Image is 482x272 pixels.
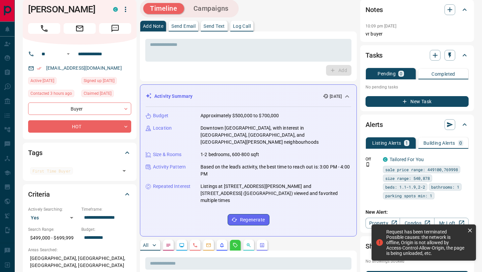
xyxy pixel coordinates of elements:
[330,93,342,99] p: [DATE]
[28,4,103,15] h1: [PERSON_NAME]
[28,212,78,223] div: Yes
[200,151,259,158] p: 1-2 bedrooms, 600-800 sqft
[246,243,251,248] svg: Opportunities
[366,30,469,38] p: vr buyer
[28,147,42,158] h2: Tags
[459,141,462,145] p: 0
[171,24,195,28] p: Send Email
[119,166,129,176] button: Open
[259,243,265,248] svg: Agent Actions
[28,90,78,99] div: Tue Sep 16 2025
[37,66,42,71] svg: Email Verified
[366,241,394,252] h2: Showings
[187,3,235,14] button: Campaigns
[366,4,383,15] h2: Notes
[206,243,211,248] svg: Emails
[153,183,190,190] p: Repeated Interest
[81,77,131,86] div: Sat Sep 13 2025
[378,71,396,76] p: Pending
[233,243,238,248] svg: Requests
[200,163,351,178] p: Based on the lead's activity, the best time to reach out is: 3:00 PM - 4:00 PM
[143,24,163,28] p: Add Note
[204,24,225,28] p: Send Text
[431,184,459,190] span: bathrooms: 1
[200,125,351,146] p: Downtown [GEOGRAPHIC_DATA], with interest in [GEOGRAPHIC_DATA], [GEOGRAPHIC_DATA], and [GEOGRAPHI...
[366,96,469,107] button: New Task
[143,3,184,14] button: Timeline
[366,50,383,61] h2: Tasks
[64,50,72,58] button: Open
[405,141,408,145] p: 1
[28,23,60,34] span: Call
[372,141,401,145] p: Listing Alerts
[153,163,186,171] p: Activity Pattern
[366,47,469,63] div: Tasks
[366,119,383,130] h2: Alerts
[192,243,198,248] svg: Calls
[154,93,192,100] p: Activity Summary
[400,71,402,76] p: 0
[400,218,434,228] a: Condos
[366,117,469,133] div: Alerts
[390,157,424,162] a: Tailored For You
[366,82,469,92] p: No pending tasks
[46,65,122,71] a: [EMAIL_ADDRESS][DOMAIN_NAME]
[28,120,131,133] div: HOT
[84,90,111,97] span: Claimed [DATE]
[385,175,430,182] span: size range: 540,878
[434,218,469,228] a: Mr.Loft
[385,166,458,173] span: sale price range: 449100,769998
[28,253,131,271] p: [GEOGRAPHIC_DATA], [GEOGRAPHIC_DATA], [GEOGRAPHIC_DATA], [GEOGRAPHIC_DATA]
[28,247,131,253] p: Areas Searched:
[28,77,78,86] div: Mon Sep 15 2025
[366,156,379,162] p: Off
[228,214,269,225] button: Regenerate
[81,206,131,212] p: Timeframe:
[81,90,131,99] div: Sat Sep 13 2025
[386,229,465,256] div: Request has been terminated Possible causes: the network is offline, Origin is not allowed by Acc...
[366,2,469,18] div: Notes
[431,72,455,76] p: Completed
[153,112,168,119] p: Budget
[200,183,351,204] p: Listings at [STREET_ADDRESS][PERSON_NAME] and [STREET_ADDRESS] ([GEOGRAPHIC_DATA]) viewed and fav...
[423,141,455,145] p: Building Alerts
[28,232,78,244] p: $499,000 - $699,999
[30,90,72,97] span: Contacted 3 hours ago
[99,23,131,34] span: Message
[366,24,396,28] p: 10:09 pm [DATE]
[81,226,131,232] p: Budget:
[366,162,370,167] svg: Push Notification Only
[28,103,131,115] div: Buyer
[385,184,425,190] span: beds: 1.1-1.9,2-2
[219,243,225,248] svg: Listing Alerts
[28,226,78,232] p: Search Range:
[200,112,279,119] p: Approximately $500,000 to $700,000
[179,243,184,248] svg: Lead Browsing Activity
[28,145,131,161] div: Tags
[30,77,54,84] span: Active [DATE]
[233,24,251,28] p: Log Call
[153,125,172,132] p: Location
[153,151,182,158] p: Size & Rooms
[383,157,388,162] div: condos.ca
[84,77,114,84] span: Signed up [DATE]
[113,7,118,12] div: condos.ca
[366,238,469,254] div: Showings
[64,23,96,34] span: Email
[28,186,131,202] div: Criteria
[146,90,351,103] div: Activity Summary[DATE]
[366,218,400,228] a: Property
[143,243,148,248] p: All
[366,258,469,264] p: No showings booked
[366,209,469,216] p: New Alert:
[166,243,171,248] svg: Notes
[385,192,432,199] span: parking spots min: 1
[28,206,78,212] p: Actively Searching:
[28,189,50,200] h2: Criteria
